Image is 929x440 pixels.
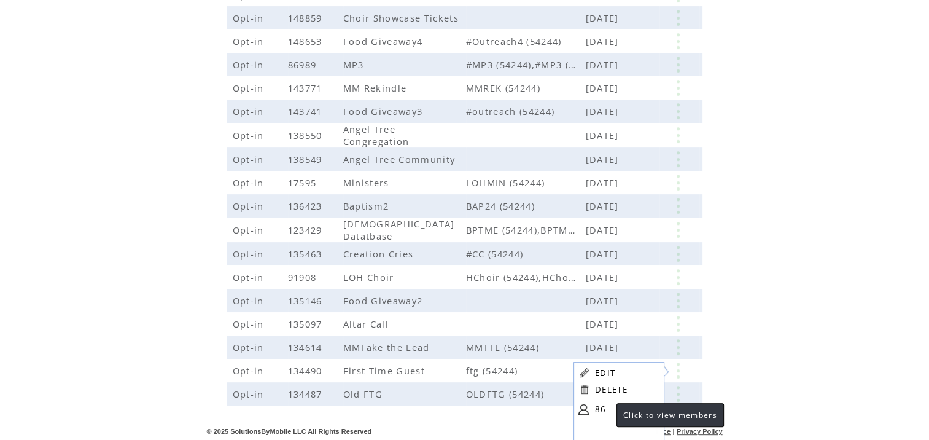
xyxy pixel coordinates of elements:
span: Opt-in [233,388,267,400]
span: [DATE] [586,105,622,117]
a: EDIT [595,367,615,379]
span: [DATE] [586,271,622,283]
span: HChoir (54244),HChoir (71441-US) [466,271,586,283]
a: Privacy Policy [677,428,723,435]
span: Choir Showcase Tickets [343,12,462,24]
span: 148653 [288,35,325,47]
span: Opt-in [233,82,267,94]
span: 148859 [288,12,325,24]
span: #Outreach4 (54244) [466,35,586,47]
span: MM Rekindle [343,82,410,94]
span: Opt-in [233,271,267,283]
span: 134490 [288,364,325,377]
span: BAP24 (54244) [466,200,586,212]
span: [DATE] [586,12,622,24]
span: 135463 [288,248,325,260]
span: Opt-in [233,105,267,117]
a: Terms of Service [616,428,671,435]
span: #MP3 (54244),#MP3 (71441-US) [466,58,586,71]
span: 135146 [288,294,325,307]
span: Click to view members [623,410,717,420]
span: Opt-in [233,224,267,236]
span: | [672,428,674,435]
span: Opt-in [233,200,267,212]
span: Food Giveaway2 [343,294,426,307]
span: Opt-in [233,318,267,330]
span: 91908 [288,271,320,283]
span: 136423 [288,200,325,212]
span: BPTME (54244),BPTME (71441-US) [466,224,586,236]
span: Altar Call [343,318,392,330]
span: Baptism2 [343,200,392,212]
a: 86 [595,400,656,418]
span: Food Giveaway4 [343,35,426,47]
span: [DATE] [586,341,622,353]
span: LOH Choir [343,271,397,283]
span: [DATE] [586,129,622,141]
span: Angel Tree Congregation [343,123,413,147]
span: First Time Guest [343,364,428,377]
span: [DATE] [586,153,622,165]
span: Opt-in [233,176,267,189]
a: DELETE [595,384,628,395]
span: MMTTL (54244) [466,341,586,353]
span: Opt-in [233,248,267,260]
span: LOHMIN (54244) [466,176,586,189]
span: [DATE] [586,176,622,189]
span: #outreach (54244) [466,105,586,117]
span: 135097 [288,318,325,330]
span: Opt-in [233,153,267,165]
span: Opt-in [233,129,267,141]
span: 143741 [288,105,325,117]
span: OLDFTG (54244) [466,388,586,400]
span: Old FTG [343,388,386,400]
span: [DATE] [586,58,622,71]
span: Food Giveaway3 [343,105,426,117]
span: [DATE] [586,248,622,260]
span: Ministers [343,176,392,189]
span: MP3 [343,58,367,71]
span: 17595 [288,176,320,189]
span: [DATE] [586,200,622,212]
span: [DATE] [586,82,622,94]
span: [DEMOGRAPHIC_DATA] Datatbase [343,218,455,242]
span: MMREK (54244) [466,82,586,94]
span: [DATE] [586,224,622,236]
span: © 2025 SolutionsByMobile LLC All Rights Reserved [207,428,372,435]
span: 138549 [288,153,325,165]
span: MMTake the Lead [343,341,433,353]
span: 123429 [288,224,325,236]
span: 86989 [288,58,320,71]
span: Opt-in [233,294,267,307]
span: 134487 [288,388,325,400]
span: Angel Tree Community [343,153,459,165]
span: ftg (54244) [466,364,586,377]
span: Creation Cries [343,248,417,260]
span: [DATE] [586,318,622,330]
span: 134614 [288,341,325,353]
span: 138550 [288,129,325,141]
span: [DATE] [586,35,622,47]
span: Opt-in [233,35,267,47]
span: Opt-in [233,12,267,24]
span: [DATE] [586,294,622,307]
span: Opt-in [233,58,267,71]
span: #CC (54244) [466,248,586,260]
span: 143771 [288,82,325,94]
span: Opt-in [233,341,267,353]
span: Opt-in [233,364,267,377]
